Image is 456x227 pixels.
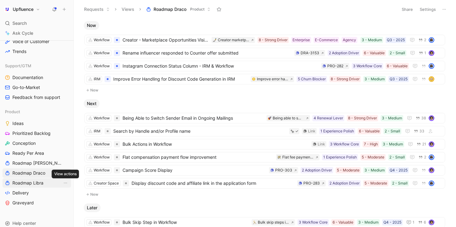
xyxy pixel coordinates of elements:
[2,93,71,102] a: Feedback from support
[424,38,426,42] span: 2
[364,167,385,173] div: 3 - Medium
[390,76,408,82] div: Q3 - 2025
[358,219,378,225] div: 3 - Medium
[12,94,60,100] span: Feedback from support
[5,63,31,69] span: Support/GTM
[303,180,320,186] div: PRO-283
[331,76,360,82] div: 8 - Strong Driver
[429,220,434,225] img: avatar
[2,73,71,82] a: Documentation
[190,6,204,12] span: Product
[422,142,426,146] span: 21
[2,129,71,138] a: Prioritized Backlog
[364,180,387,186] div: 5 - Moderate
[12,180,43,186] span: Roadmap Libra
[123,219,249,226] span: Bulk Skip Step in Workflow
[81,99,448,198] div: NextNew
[429,168,434,172] img: avatar
[154,6,186,12] span: Roadmap Draco
[275,167,292,173] div: PRO-303
[362,37,382,43] div: 3 - Medium
[12,170,45,176] span: Roadmap Draco
[320,128,354,134] div: 1 Experience Polish
[13,7,34,12] h1: Upfluence
[84,74,445,84] a: IRMImprove Error Handling for Discount Code Generation in IRMQ3 - 20253 - Medium8 - Strong Driver...
[84,113,445,123] a: WorkflowBeing Able to Switch Sender Email in Ongoing Mailings3 - Medium8 - Strong Driver4 Renewal...
[429,38,434,42] img: avatar
[84,126,445,136] a: IRMSearch by Handle and/or Profile name2 - Small6 - Valuable1 Experience PolishLink33
[382,115,402,121] div: 3 - Medium
[12,74,43,81] span: Documentation
[282,154,314,160] div: Flat fee payment flow improvement
[123,154,274,161] span: Flat compensation payment flow improvement
[119,5,137,14] button: Views
[2,178,71,188] a: Roadmap LibraView actions
[419,129,424,133] span: 33
[12,84,40,91] span: Go-to-Market
[113,75,248,83] span: Improve Error Handling for Discount Code Generation in IRM
[413,220,414,224] span: 1
[2,83,71,92] a: Go-to-Market
[123,140,309,148] span: Bulk Actions in Workflow
[12,140,36,146] span: Conception
[2,5,42,14] button: UpfluenceUpfluence
[429,181,434,185] img: avatar
[94,167,110,173] div: Workflow
[359,128,380,134] div: 6 - Valuable
[12,20,27,27] span: Search
[390,50,405,56] div: 2 - Small
[302,167,332,173] div: 2 Adoption Driver
[12,120,24,127] span: Ideas
[333,219,353,225] div: 6 - Valuable
[87,22,96,29] span: Now
[84,21,99,30] button: Now
[2,168,71,178] a: Roadmap Draco
[2,149,71,158] a: Ready Per Area
[2,61,71,102] div: Support/GTMDocumentationGo-to-MarketFeedback from support
[81,21,448,94] div: NowNew
[417,154,427,161] button: 2
[315,37,338,43] div: E-Commerce
[405,219,416,226] button: 1
[417,37,427,43] button: 2
[253,220,257,224] img: 🏃
[343,37,356,43] div: Agency
[387,37,405,43] div: Q3 - 2025
[429,155,434,159] img: avatar
[299,219,328,225] div: 3 Workflow Core
[94,50,110,56] div: Workflow
[2,107,71,116] div: Product
[123,36,209,44] span: Creator - Marketplace Opportunities Visibility
[418,50,427,56] button: 1
[12,29,33,37] span: Ask Cycle
[84,203,101,212] button: Later
[298,76,326,82] div: 5 Churn Blocker
[132,180,295,187] span: Display discount code and affiliate link in the application form
[417,219,427,226] button: 6
[94,180,119,186] div: Creator Space
[259,37,288,43] div: 8 - Strong Driver
[268,116,271,120] img: 🚀
[429,142,434,146] img: avatar
[94,154,110,160] div: Workflow
[429,51,434,55] img: avatar
[364,141,378,147] div: 7 - High
[94,219,110,225] div: Workflow
[399,5,416,14] button: Share
[314,115,343,121] div: 4 Renewal Lever
[94,141,110,147] div: Workflow
[362,154,384,160] div: 5 - Moderate
[2,158,71,168] a: Roadmap [PERSON_NAME]
[257,76,288,82] div: Improve error handling for discount code generation
[84,152,445,162] a: WorkflowFlat compensation payment flow improvement2 - Small5 - Moderate1 Experience Polish💸Flat f...
[123,49,292,57] span: Rename influencer responded to Counter offer submitted
[390,167,408,173] div: Q4 - 2025
[329,50,359,56] div: 2 Adoption Driver
[258,219,289,225] div: Bulk skip steps in campaign
[84,139,445,149] a: WorkflowBulk Actions in Workflow3 - Medium7 - High3 Workflow CoreLink21avatar
[392,180,408,186] div: 2 - Small
[301,50,319,56] div: DRA-3153
[424,220,426,224] span: 6
[2,47,71,56] a: Trends
[113,127,287,135] span: Search by Handle and/or Profile name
